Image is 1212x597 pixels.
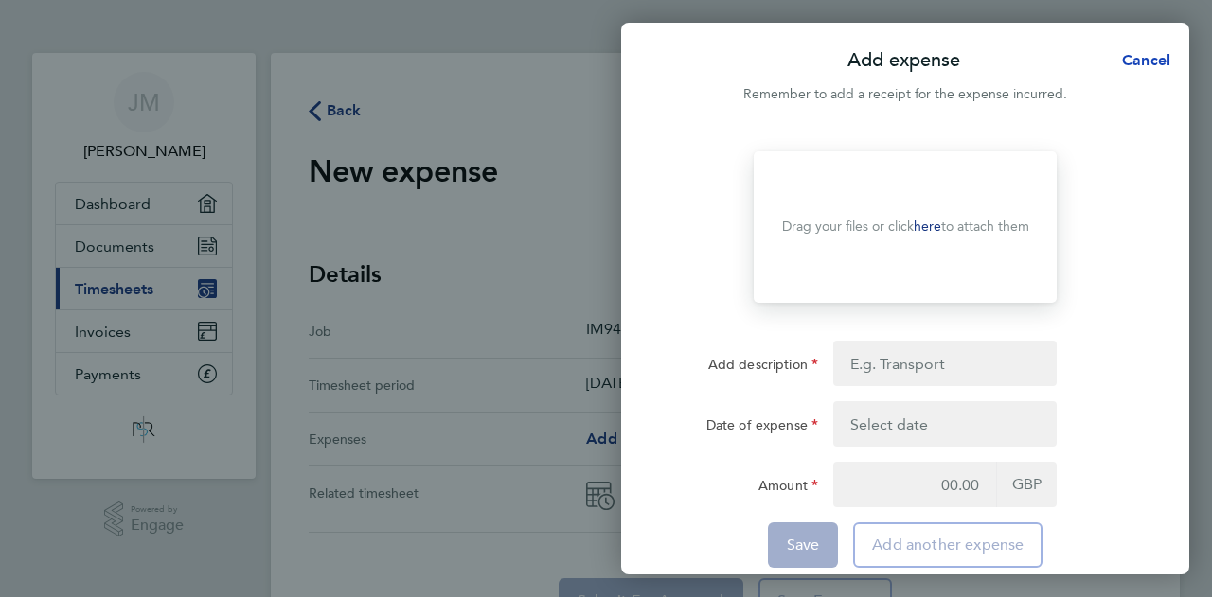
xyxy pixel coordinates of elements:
span: GBP [996,462,1057,507]
label: Date of expense [706,416,818,439]
div: Remember to add a receipt for the expense incurred. [621,83,1189,106]
label: Amount [758,477,818,500]
input: 00.00 [833,462,996,507]
button: Cancel [1092,42,1189,79]
label: Add description [708,356,818,378]
p: Add expense [847,47,960,74]
a: here [914,219,941,235]
p: Drag your files or click to attach them [782,218,1029,237]
input: E.g. Transport [833,341,1057,386]
span: Cancel [1116,51,1170,69]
